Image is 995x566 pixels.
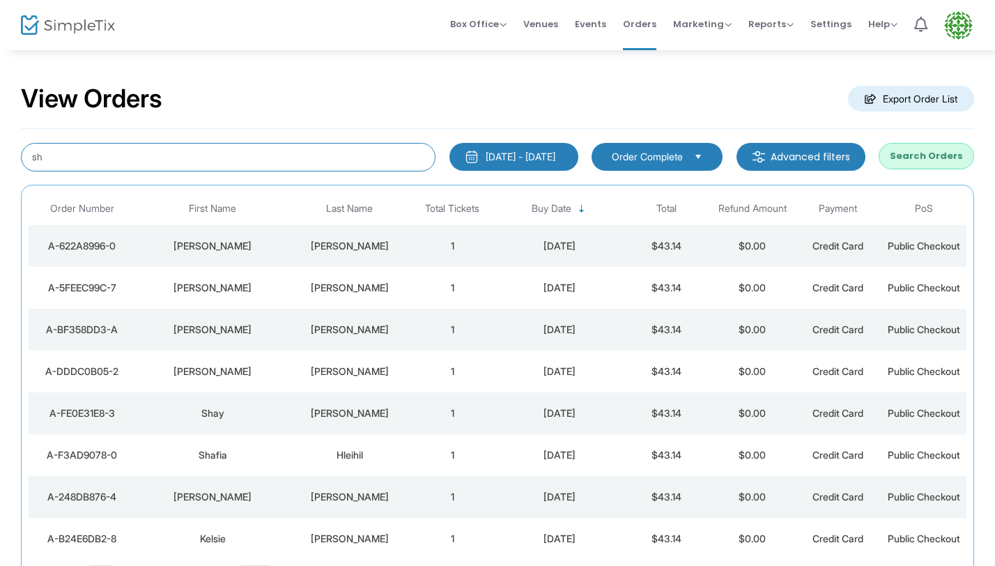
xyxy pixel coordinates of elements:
span: Settings [810,6,851,42]
div: Kelsie [139,532,286,546]
span: Public Checkout [888,240,960,252]
span: Public Checkout [888,533,960,544]
span: Public Checkout [888,323,960,335]
div: A-F3AD9078-0 [32,448,132,462]
td: $43.14 [624,267,709,309]
th: Refund Amount [709,192,795,225]
span: First Name [189,203,236,215]
span: Reports [748,17,794,31]
span: Sortable [576,204,587,215]
td: $43.14 [624,309,709,351]
td: 1 [410,434,495,476]
th: Total Tickets [410,192,495,225]
m-button: Advanced filters [736,143,865,171]
span: Order Complete [612,150,683,164]
td: $43.14 [624,392,709,434]
span: Events [575,6,606,42]
button: [DATE] - [DATE] [449,143,578,171]
div: 9/7/2025 [499,365,620,378]
td: 1 [410,225,495,267]
span: Credit Card [812,282,863,293]
div: Emily [139,239,286,253]
div: 9/7/2025 [499,323,620,337]
div: Beekman [293,323,406,337]
div: 9/6/2025 [499,406,620,420]
td: $0.00 [709,518,795,560]
div: A-248DB876-4 [32,490,132,504]
td: $0.00 [709,267,795,309]
div: A-FE0E31E8-3 [32,406,132,420]
div: Alexis [139,281,286,295]
div: Alicia [139,323,286,337]
div: 9/5/2025 [499,532,620,546]
td: 1 [410,267,495,309]
img: monthly [465,150,479,164]
td: $43.14 [624,351,709,392]
div: Shafia [139,448,286,462]
div: Shay [139,406,286,420]
span: Credit Card [812,533,863,544]
td: 1 [410,309,495,351]
div: Guthrie [293,532,406,546]
span: Marketing [673,17,732,31]
div: [DATE] - [DATE] [486,150,555,164]
button: Search Orders [879,143,974,169]
td: $0.00 [709,351,795,392]
td: $43.14 [624,476,709,518]
td: $0.00 [709,225,795,267]
td: $0.00 [709,392,795,434]
td: $43.14 [624,434,709,476]
m-button: Export Order List [848,86,974,112]
span: Public Checkout [888,491,960,503]
div: Cecelia [139,490,286,504]
div: Goodrum [293,239,406,253]
td: 1 [410,476,495,518]
span: Credit Card [812,323,863,335]
span: Buy Date [532,203,571,215]
td: $43.14 [624,518,709,560]
span: Order Number [50,203,114,215]
div: Data table [29,192,966,560]
span: Orders [623,6,656,42]
img: filter [752,150,766,164]
span: Box Office [450,17,507,31]
div: A-622A8996-0 [32,239,132,253]
div: A-B24E6DB2-8 [32,532,132,546]
span: PoS [915,203,933,215]
td: $0.00 [709,434,795,476]
span: Credit Card [812,407,863,419]
span: Credit Card [812,365,863,377]
th: Total [624,192,709,225]
div: A-DDDC0B05-2 [32,365,132,378]
div: 9/11/2025 [499,239,620,253]
div: 9/11/2025 [499,281,620,295]
div: 9/5/2025 [499,490,620,504]
div: Edwards [293,365,406,378]
span: Public Checkout [888,407,960,419]
h2: View Orders [21,84,162,114]
div: A-5FEEC99C-7 [32,281,132,295]
input: Search by name, email, phone, order number, ip address, or last 4 digits of card [21,143,435,171]
span: Credit Card [812,240,863,252]
td: $43.14 [624,225,709,267]
div: Godbolt [293,406,406,420]
td: $0.00 [709,476,795,518]
span: Last Name [326,203,373,215]
div: Kasey [139,365,286,378]
span: Public Checkout [888,282,960,293]
td: 1 [410,351,495,392]
span: Venues [523,6,558,42]
div: A-BF358DD3-A [32,323,132,337]
div: 9/6/2025 [499,448,620,462]
span: Public Checkout [888,365,960,377]
span: Public Checkout [888,449,960,461]
span: Credit Card [812,449,863,461]
button: Select [688,149,708,165]
div: McCabe [293,490,406,504]
td: 1 [410,392,495,434]
span: Payment [819,203,857,215]
td: $0.00 [709,309,795,351]
span: Credit Card [812,491,863,503]
div: Abbott [293,281,406,295]
span: Help [868,17,897,31]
